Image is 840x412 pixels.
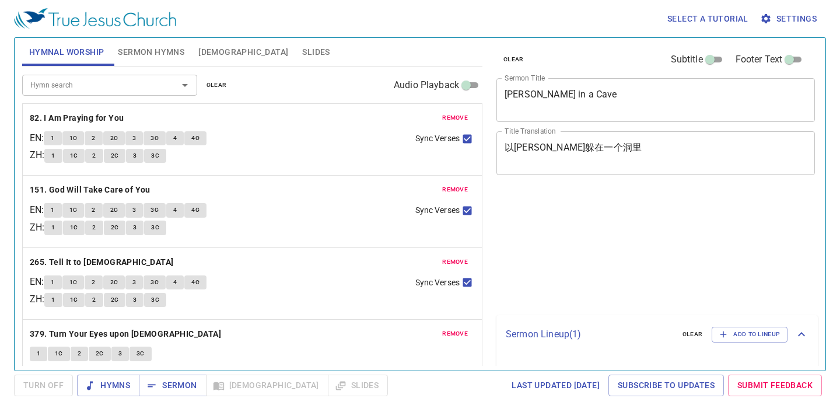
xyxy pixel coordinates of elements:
[177,77,193,93] button: Open
[132,133,136,144] span: 3
[51,151,55,161] span: 1
[51,133,54,144] span: 1
[512,378,600,393] span: Last updated [DATE]
[44,149,62,163] button: 1
[492,187,752,311] iframe: from-child
[758,8,821,30] button: Settings
[86,378,130,393] span: Hymns
[30,148,44,162] p: ZH :
[125,275,143,289] button: 3
[70,151,78,161] span: 1C
[608,375,724,396] a: Subscribe to Updates
[184,131,206,145] button: 4C
[30,327,221,341] b: 379. Turn Your Eyes upon [DEMOGRAPHIC_DATA]
[736,53,783,67] span: Footer Text
[667,12,748,26] span: Select a tutorial
[133,151,136,161] span: 3
[44,221,62,235] button: 1
[44,203,61,217] button: 1
[151,151,159,161] span: 3C
[71,347,88,361] button: 2
[103,203,125,217] button: 2C
[111,222,119,233] span: 2C
[51,205,54,215] span: 1
[103,131,125,145] button: 2C
[139,375,206,396] button: Sermon
[415,204,460,217] span: Sync Verses
[96,348,104,359] span: 2C
[77,375,139,396] button: Hymns
[70,222,78,233] span: 1C
[728,375,822,396] a: Submit Feedback
[69,133,78,144] span: 1C
[144,221,166,235] button: 3C
[70,295,78,305] span: 1C
[62,131,85,145] button: 1C
[184,203,206,217] button: 4C
[30,275,44,289] p: EN :
[415,132,460,145] span: Sync Verses
[191,277,199,288] span: 4C
[132,277,136,288] span: 3
[206,80,227,90] span: clear
[442,329,468,339] span: remove
[198,45,288,60] span: [DEMOGRAPHIC_DATA]
[30,347,47,361] button: 1
[69,277,78,288] span: 1C
[762,12,817,26] span: Settings
[69,205,78,215] span: 1C
[719,329,780,340] span: Add to Lineup
[92,133,95,144] span: 2
[111,295,119,305] span: 2C
[184,275,206,289] button: 4C
[126,293,143,307] button: 3
[51,277,54,288] span: 1
[14,8,176,29] img: True Jesus Church
[29,45,104,60] span: Hymnal Worship
[55,348,63,359] span: 1C
[92,295,96,305] span: 2
[150,133,159,144] span: 3C
[442,113,468,123] span: remove
[435,183,475,197] button: remove
[92,277,95,288] span: 2
[496,53,531,67] button: clear
[151,222,159,233] span: 3C
[675,327,710,341] button: clear
[30,111,126,125] button: 82. I Am Praying for You
[104,221,126,235] button: 2C
[144,149,166,163] button: 3C
[129,347,152,361] button: 3C
[110,133,118,144] span: 2C
[671,53,703,67] span: Subtitle
[110,205,118,215] span: 2C
[505,142,807,164] textarea: 以[PERSON_NAME]躲在一个洞里
[62,275,85,289] button: 1C
[78,348,81,359] span: 2
[126,149,143,163] button: 3
[302,45,330,60] span: Slides
[173,205,177,215] span: 4
[191,205,199,215] span: 4C
[89,347,111,361] button: 2C
[44,275,61,289] button: 1
[30,203,44,217] p: EN :
[496,315,818,354] div: Sermon Lineup(1)clearAdd to Lineup
[506,327,673,341] p: Sermon Lineup ( 1 )
[62,203,85,217] button: 1C
[125,131,143,145] button: 3
[150,277,159,288] span: 3C
[85,221,103,235] button: 2
[110,277,118,288] span: 2C
[503,54,524,65] span: clear
[144,293,166,307] button: 3C
[30,327,223,341] button: 379. Turn Your Eyes upon [DEMOGRAPHIC_DATA]
[118,348,122,359] span: 3
[133,222,136,233] span: 3
[63,293,85,307] button: 1C
[618,378,715,393] span: Subscribe to Updates
[148,378,197,393] span: Sermon
[30,255,176,270] button: 265. Tell It to [DEMOGRAPHIC_DATA]
[30,221,44,235] p: ZH :
[712,327,787,342] button: Add to Lineup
